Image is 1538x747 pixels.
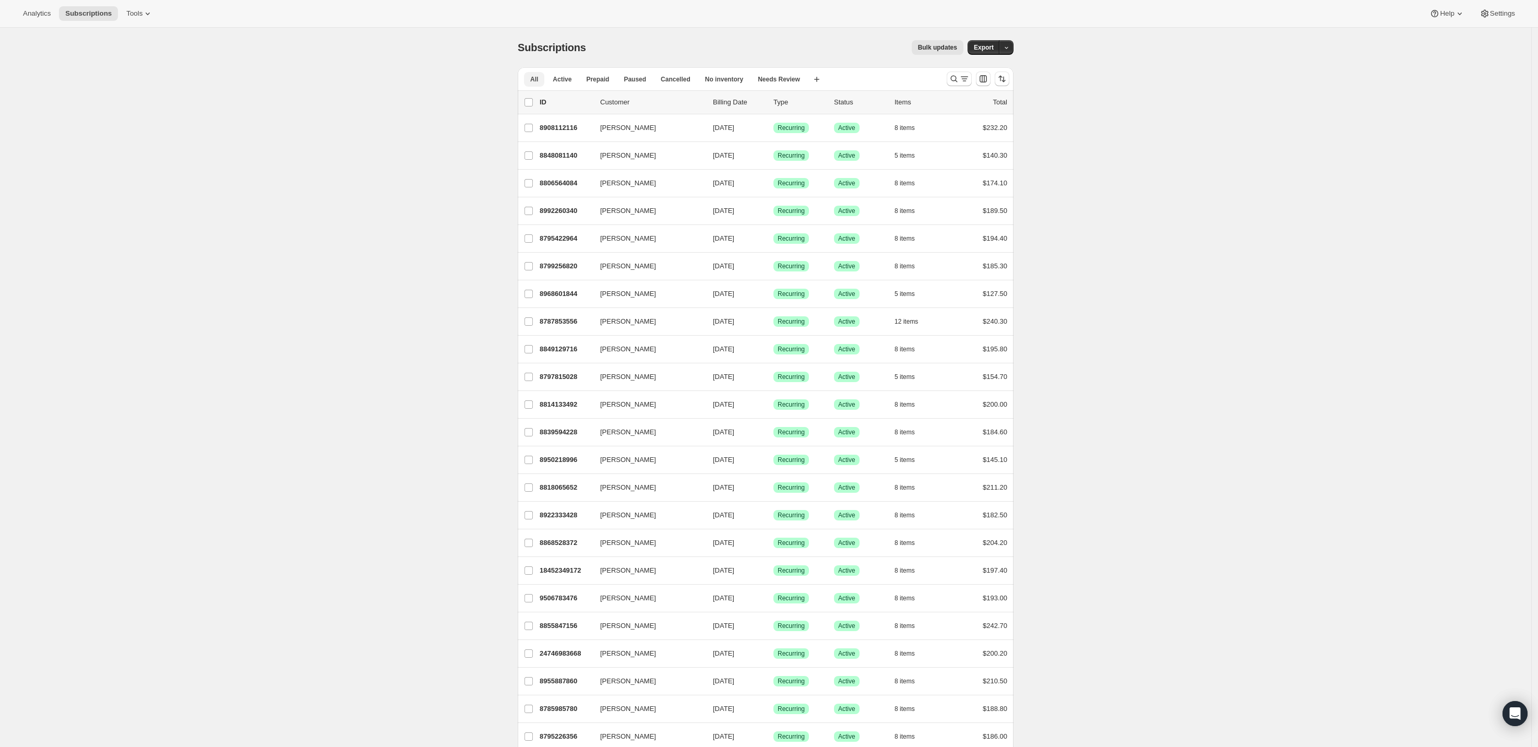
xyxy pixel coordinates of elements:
[895,536,926,550] button: 8 items
[600,704,656,714] span: [PERSON_NAME]
[895,705,915,713] span: 8 items
[895,204,926,218] button: 8 items
[600,427,656,437] span: [PERSON_NAME]
[983,511,1007,519] span: $182.50
[895,287,926,301] button: 5 items
[540,148,1007,163] div: 8848081140[PERSON_NAME][DATE]SuccessRecurringSuccessActive5 items$140.30
[540,676,592,686] p: 8955887860
[838,594,855,602] span: Active
[59,6,118,21] button: Subscriptions
[594,258,698,275] button: [PERSON_NAME]
[540,704,592,714] p: 8785985780
[895,373,915,381] span: 5 items
[600,593,656,603] span: [PERSON_NAME]
[540,206,592,216] p: 8992260340
[974,43,994,52] span: Export
[895,563,926,578] button: 8 items
[895,121,926,135] button: 8 items
[778,456,805,464] span: Recurring
[778,677,805,685] span: Recurring
[778,483,805,492] span: Recurring
[968,40,1000,55] button: Export
[895,234,915,243] span: 8 items
[778,290,805,298] span: Recurring
[838,622,855,630] span: Active
[895,290,915,298] span: 5 items
[895,539,915,547] span: 8 items
[540,287,1007,301] div: 8968601844[PERSON_NAME][DATE]SuccessRecurringSuccessActive5 items$127.50
[983,234,1007,242] span: $194.40
[838,345,855,353] span: Active
[540,536,1007,550] div: 8868528372[PERSON_NAME][DATE]SuccessRecurringSuccessActive8 items$204.20
[895,732,915,741] span: 8 items
[778,317,805,326] span: Recurring
[838,539,855,547] span: Active
[594,120,698,136] button: [PERSON_NAME]
[540,233,592,244] p: 8795422964
[713,428,734,436] span: [DATE]
[838,511,855,519] span: Active
[594,175,698,192] button: [PERSON_NAME]
[895,176,926,191] button: 8 items
[808,72,825,87] button: Create new view
[778,649,805,658] span: Recurring
[540,482,592,493] p: 8818065652
[540,204,1007,218] div: 8992260340[PERSON_NAME][DATE]SuccessRecurringSuccessActive8 items$189.50
[594,341,698,358] button: [PERSON_NAME]
[540,621,592,631] p: 8855847156
[540,261,592,271] p: 8799256820
[600,123,656,133] span: [PERSON_NAME]
[778,539,805,547] span: Recurring
[600,344,656,354] span: [PERSON_NAME]
[778,179,805,187] span: Recurring
[895,370,926,384] button: 5 items
[518,42,586,53] span: Subscriptions
[594,701,698,717] button: [PERSON_NAME]
[600,233,656,244] span: [PERSON_NAME]
[778,511,805,519] span: Recurring
[895,591,926,606] button: 8 items
[895,345,915,353] span: 8 items
[594,645,698,662] button: [PERSON_NAME]
[976,72,991,86] button: Customize table column order and visibility
[600,372,656,382] span: [PERSON_NAME]
[983,400,1007,408] span: $200.00
[838,456,855,464] span: Active
[540,121,1007,135] div: 8908112116[PERSON_NAME][DATE]SuccessRecurringSuccessActive8 items$232.20
[713,97,765,108] p: Billing Date
[895,148,926,163] button: 5 items
[594,286,698,302] button: [PERSON_NAME]
[983,622,1007,630] span: $242.70
[895,456,915,464] span: 5 items
[1503,701,1528,726] div: Open Intercom Messenger
[895,511,915,519] span: 8 items
[540,372,592,382] p: 8797815028
[540,399,592,410] p: 8814133492
[838,400,855,409] span: Active
[895,314,929,329] button: 12 items
[778,124,805,132] span: Recurring
[838,483,855,492] span: Active
[983,207,1007,215] span: $189.50
[540,427,592,437] p: 8839594228
[713,705,734,713] span: [DATE]
[713,234,734,242] span: [DATE]
[895,646,926,661] button: 8 items
[540,510,592,520] p: 8922333428
[895,342,926,357] button: 8 items
[600,206,656,216] span: [PERSON_NAME]
[895,729,926,744] button: 8 items
[540,178,592,188] p: 8806564084
[983,262,1007,270] span: $185.30
[983,732,1007,740] span: $186.00
[600,150,656,161] span: [PERSON_NAME]
[540,397,1007,412] div: 8814133492[PERSON_NAME][DATE]SuccessRecurringSuccessActive8 items$200.00
[530,75,538,84] span: All
[594,452,698,468] button: [PERSON_NAME]
[895,151,915,160] span: 5 items
[778,207,805,215] span: Recurring
[713,594,734,602] span: [DATE]
[540,674,1007,689] div: 8955887860[PERSON_NAME][DATE]SuccessRecurringSuccessActive8 items$210.50
[895,425,926,440] button: 8 items
[1473,6,1521,21] button: Settings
